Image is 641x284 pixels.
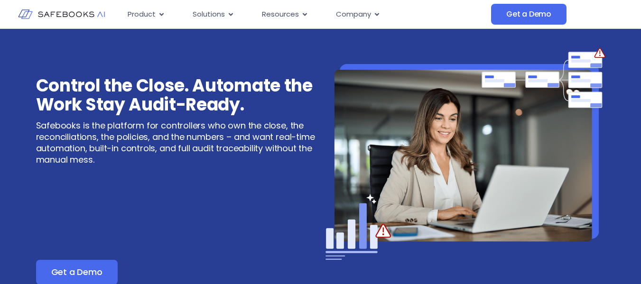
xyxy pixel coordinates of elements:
span: Get a Demo [506,9,551,19]
a: Get a Demo [491,4,567,25]
span: Product [128,9,156,20]
h3: Control the Close. Automate the Work Stay Audit-Ready. [36,76,316,114]
div: Menu Toggle [120,5,491,24]
span: Company [336,9,371,20]
span: Get a Demo [51,267,102,277]
img: Safebooks for Controllers 1 [325,48,605,260]
nav: Menu [120,5,491,24]
span: Solutions [193,9,225,20]
span: Resources [262,9,299,20]
p: Safebooks is the platform for controllers who own the close, the reconciliations, the policies, a... [36,120,316,165]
